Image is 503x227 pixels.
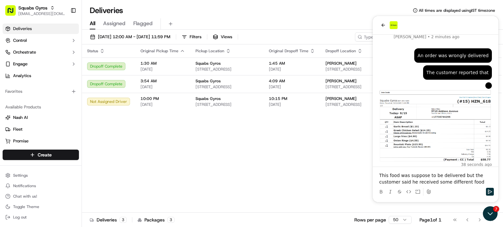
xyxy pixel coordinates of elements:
[133,20,153,27] span: Flagged
[13,173,28,178] span: Settings
[140,61,185,66] span: 1:30 AM
[269,67,315,72] span: [DATE]
[326,102,390,107] span: [STREET_ADDRESS]
[269,102,315,107] span: [DATE]
[13,73,31,79] span: Analytics
[269,96,315,101] span: 10:15 PM
[3,3,68,18] button: Squabs Gyros[EMAIL_ADDRESS][DOMAIN_NAME]
[326,67,390,72] span: [STREET_ADDRESS]
[13,61,28,67] span: Engage
[3,181,79,190] button: Notifications
[355,32,414,41] input: Type to search
[3,202,79,211] button: Toggle Theme
[269,48,308,54] span: Original Dropoff Time
[196,48,224,54] span: Pickup Location
[269,78,315,84] span: 4:09 AM
[196,67,258,72] span: [STREET_ADDRESS]
[103,20,125,27] span: Assigned
[3,124,79,135] button: Fleet
[196,78,221,84] span: Squabs Gyros
[138,217,175,223] div: Packages
[13,115,28,121] span: Nash AI
[3,171,79,180] button: Settings
[140,67,185,72] span: [DATE]
[196,61,221,66] span: Squabs Gyros
[419,217,441,223] div: Page 1 of 1
[5,126,76,132] a: Fleet
[90,5,123,16] h1: Deliveries
[13,38,27,43] span: Control
[13,49,36,55] span: Orchestrate
[326,78,357,84] span: [PERSON_NAME]
[18,5,47,11] button: Squabs Gyros
[269,84,315,89] span: [DATE]
[190,34,201,40] span: Filters
[13,138,28,144] span: Promise
[13,204,39,209] span: Toggle Theme
[38,152,52,158] span: Create
[90,20,95,27] span: All
[3,136,79,146] button: Promise
[179,32,204,41] button: Filters
[221,34,232,40] span: Views
[196,84,258,89] span: [STREET_ADDRESS]
[482,205,500,223] iframe: Open customer support
[3,150,79,160] button: Create
[98,34,170,40] span: [DATE] 12:00 AM - [DATE] 11:59 PM
[140,78,185,84] span: 3:54 AM
[3,192,79,201] button: Chat with us!
[326,61,357,66] span: [PERSON_NAME]
[3,59,79,69] button: Engage
[419,8,495,13] span: All times are displayed using IST timezone
[140,84,185,89] span: [DATE]
[140,48,178,54] span: Original Pickup Time
[3,24,79,34] a: Deliveries
[3,112,79,123] button: Nash AI
[326,96,357,101] span: [PERSON_NAME]
[13,194,37,199] span: Chat with us!
[13,215,27,220] span: Log out
[5,115,76,121] a: Nash AI
[5,138,76,144] a: Promise
[3,213,79,222] button: Log out
[87,32,173,41] button: [DATE] 12:00 AM - [DATE] 11:59 PM
[13,26,32,32] span: Deliveries
[3,47,79,57] button: Orchestrate
[87,48,98,54] span: Status
[167,217,175,223] div: 3
[3,35,79,46] button: Control
[210,32,235,41] button: Views
[354,217,386,223] p: Rows per page
[18,11,65,16] button: [EMAIL_ADDRESS][DOMAIN_NAME]
[90,217,127,223] div: Deliveries
[326,48,356,54] span: Dropoff Location
[140,96,185,101] span: 10:00 PM
[140,102,185,107] span: [DATE]
[196,102,258,107] span: [STREET_ADDRESS]
[3,71,79,81] a: Analytics
[373,16,498,202] iframe: Customer support window
[326,84,390,89] span: [STREET_ADDRESS]
[3,102,79,112] div: Available Products
[3,86,79,97] div: Favorites
[13,126,23,132] span: Fleet
[196,96,221,101] span: Squabs Gyros
[13,183,36,188] span: Notifications
[120,217,127,223] div: 3
[269,61,315,66] span: 1:45 AM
